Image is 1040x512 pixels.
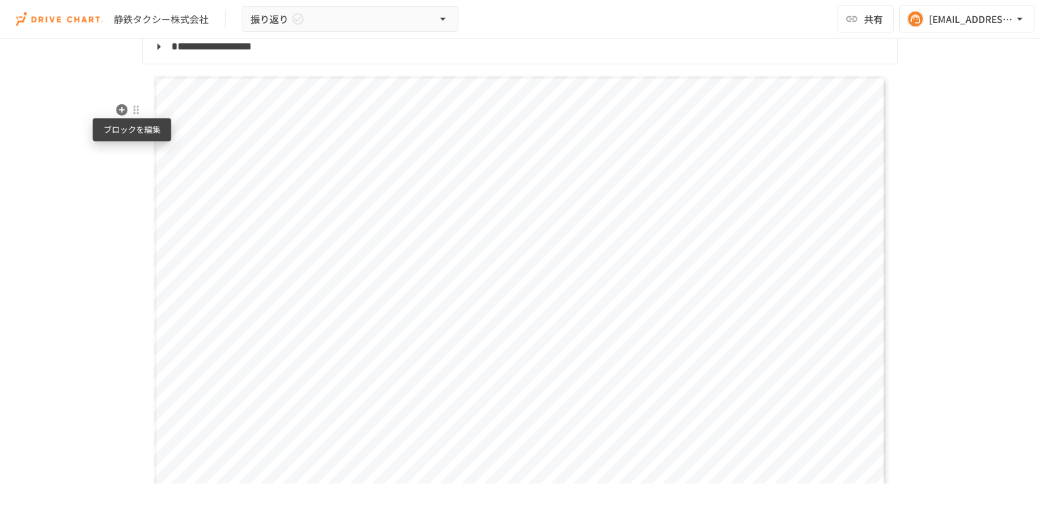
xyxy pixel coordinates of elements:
[93,118,171,141] div: ブロックを編集
[899,5,1035,33] button: [EMAIL_ADDRESS][DOMAIN_NAME]
[929,11,1013,28] div: [EMAIL_ADDRESS][DOMAIN_NAME]
[142,70,898,494] div: Page 1
[251,11,288,28] span: 振り返り
[242,6,458,33] button: 振り返り
[114,12,209,26] div: 静鉄タクシー株式会社
[16,8,103,30] img: i9VDDS9JuLRLX3JIUyK59LcYp6Y9cayLPHs4hOxMB9W
[837,5,894,33] button: 共有
[864,12,883,26] span: 共有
